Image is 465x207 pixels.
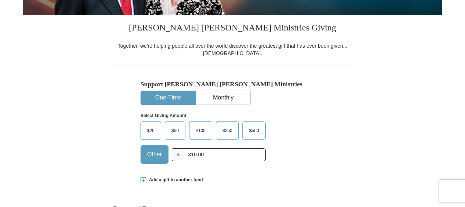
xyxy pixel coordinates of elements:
span: $100 [192,125,209,136]
span: Other [143,149,166,160]
div: Together, we're helping people all over the world discover the greatest gift that has ever been g... [113,42,352,57]
h3: [PERSON_NAME] [PERSON_NAME] Ministries Giving [113,15,352,42]
span: $250 [219,125,236,136]
input: Other Amount [184,148,266,161]
span: $ [172,148,184,161]
span: $500 [245,125,263,136]
span: $50 [168,125,182,136]
h5: Support [PERSON_NAME] [PERSON_NAME] Ministries [141,80,324,88]
strong: Select Giving Amount [141,113,186,118]
span: Add a gift to another fund [146,177,203,183]
span: $25 [143,125,158,136]
button: Monthly [196,91,251,105]
button: One-Time [141,91,195,105]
